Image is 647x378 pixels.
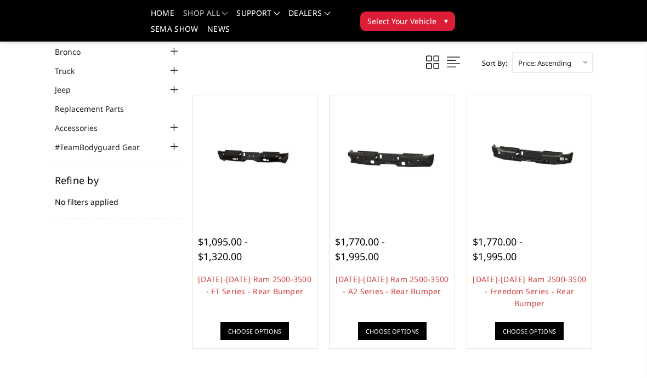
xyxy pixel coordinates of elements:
span: ▾ [444,15,448,26]
label: Sort By: [476,55,507,71]
span: $1,770.00 - $1,995.00 [335,235,385,263]
a: Dealers [288,9,330,25]
a: Jeep [55,84,84,95]
a: [DATE]-[DATE] Ram 2500-3500 - A2 Series - Rear Bumper [336,274,449,296]
button: Select Your Vehicle [360,12,455,31]
a: Truck [55,65,88,77]
img: 2019-2025 Ram 2500-3500 - A2 Series - Rear Bumper [332,131,452,185]
a: #TeamBodyguard Gear [55,141,154,153]
a: 2019-2025 Ram 2500-3500 - Freedom Series - Rear Bumper 2019-2025 Ram 2500-3500 - Freedom Series -... [470,98,589,217]
img: 2019-2025 Ram 2500-3500 - FT Series - Rear Bumper [195,129,315,186]
a: Accessories [55,122,111,134]
span: $1,770.00 - $1,995.00 [473,235,523,263]
div: No filters applied [55,175,181,219]
img: 2019-2025 Ram 2500-3500 - Freedom Series - Rear Bumper [470,129,589,186]
h5: Refine by [55,175,181,185]
a: Choose Options [220,322,289,340]
a: Choose Options [358,322,427,340]
a: SEMA Show [151,25,198,41]
a: Bronco [55,46,94,58]
span: Select Your Vehicle [367,15,436,27]
a: Home [151,9,174,25]
a: 2019-2025 Ram 2500-3500 - FT Series - Rear Bumper 2019-2025 Ram 2500-3500 - FT Series - Rear Bumper [195,98,315,217]
span: $1,095.00 - $1,320.00 [198,235,248,263]
a: [DATE]-[DATE] Ram 2500-3500 - Freedom Series - Rear Bumper [473,274,586,308]
a: Replacement Parts [55,103,138,114]
a: Choose Options [495,322,564,340]
a: Support [236,9,280,25]
a: [DATE]-[DATE] Ram 2500-3500 - FT Series - Rear Bumper [198,274,311,296]
a: 2019-2025 Ram 2500-3500 - A2 Series - Rear Bumper 2019-2025 Ram 2500-3500 - A2 Series - Rear Bumper [332,98,452,217]
a: shop all [183,9,228,25]
a: News [207,25,230,41]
